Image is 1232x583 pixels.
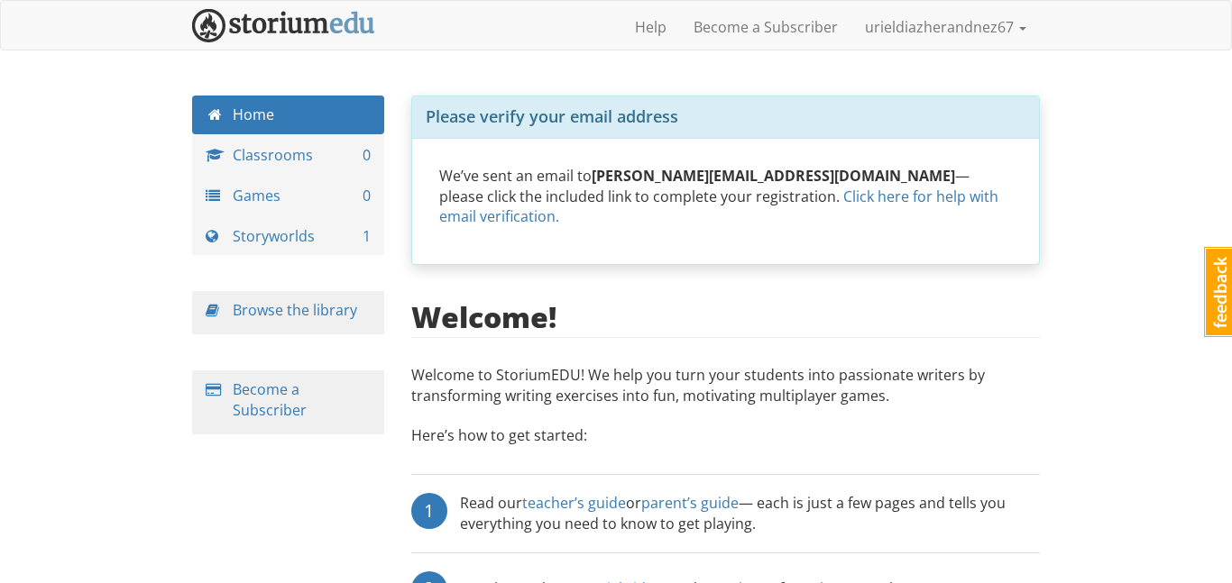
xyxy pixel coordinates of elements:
[363,186,371,206] span: 0
[411,425,1041,464] p: Here’s how to get started:
[411,365,1041,415] p: Welcome to StoriumEDU! We help you turn your students into passionate writers by transforming wri...
[192,96,384,134] a: Home
[192,136,384,175] a: Classrooms 0
[411,493,447,529] div: 1
[192,9,375,42] img: StoriumEDU
[192,217,384,256] a: Storyworlds 1
[363,145,371,166] span: 0
[439,187,998,227] a: Click here for help with email verification.
[233,300,357,320] a: Browse the library
[363,226,371,247] span: 1
[233,379,307,420] a: Become a Subscriber
[851,5,1040,50] a: urieldiazherandnez67
[641,493,739,513] a: parent’s guide
[411,301,556,332] h2: Welcome!
[522,493,626,513] a: teacher’s guide
[592,166,955,186] strong: [PERSON_NAME][EMAIL_ADDRESS][DOMAIN_NAME]
[460,493,1041,534] div: Read our or — each is just a few pages and tells you everything you need to know to get playing.
[426,105,678,127] span: Please verify your email address
[621,5,680,50] a: Help
[680,5,851,50] a: Become a Subscriber
[439,166,1013,228] p: We’ve sent an email to — please click the included link to complete your registration.
[192,177,384,215] a: Games 0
